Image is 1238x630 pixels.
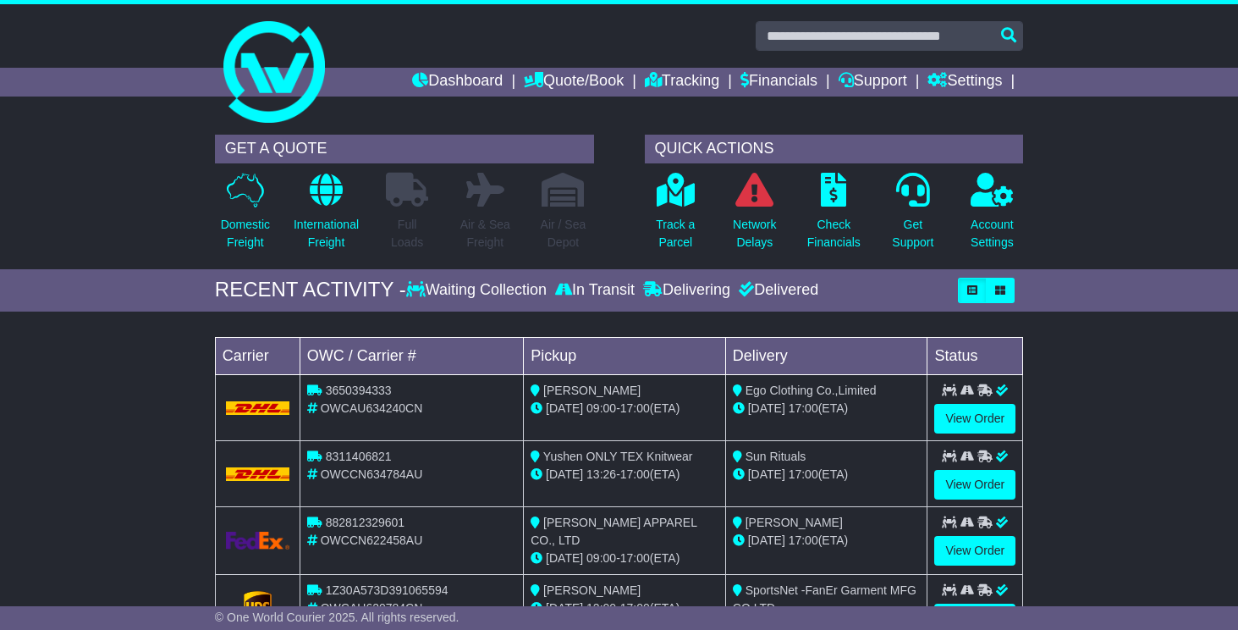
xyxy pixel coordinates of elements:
span: 12:00 [586,601,616,615]
p: Domestic Freight [221,216,270,251]
span: 8311406821 [326,450,392,463]
td: Pickup [524,337,726,374]
span: OWCAU620784CN [321,601,423,615]
p: Check Financials [807,216,861,251]
td: Delivery [725,337,927,374]
div: In Transit [551,281,639,300]
div: - (ETA) [531,550,718,567]
div: RECENT ACTIVITY - [215,278,406,302]
span: 17:00 [789,401,818,415]
div: (ETA) [733,466,921,484]
p: Air & Sea Freight [460,216,510,251]
span: 09:00 [586,401,616,415]
a: CheckFinancials [806,172,861,261]
div: Delivered [735,281,818,300]
span: [DATE] [546,601,583,615]
span: 882812329601 [326,516,404,529]
a: AccountSettings [970,172,1015,261]
p: Air / Sea Depot [541,216,586,251]
span: OWCAU634240CN [321,401,423,415]
a: InternationalFreight [293,172,360,261]
img: GetCarrierServiceLogo [244,591,272,625]
span: SportsNet -FanEr Garment MFG CO LTD [733,583,916,615]
td: Status [927,337,1023,374]
img: GetCarrierServiceLogo [226,532,289,550]
a: DomesticFreight [220,172,271,261]
span: 17:00 [620,467,650,481]
span: 17:00 [620,551,650,565]
span: Yushen ONLY TEX Knitwear [543,450,693,463]
a: Financials [740,68,817,97]
span: © One World Courier 2025. All rights reserved. [215,611,459,624]
span: 17:00 [789,467,818,481]
span: 3650394333 [326,384,392,397]
a: View Order [934,404,1015,434]
a: View Order [934,470,1015,500]
span: [DATE] [546,551,583,565]
span: [DATE] [546,401,583,415]
div: (ETA) [733,532,921,550]
span: 09:00 [586,551,616,565]
p: International Freight [294,216,359,251]
div: Delivering [639,281,735,300]
div: (ETA) [733,400,921,417]
p: Account Settings [971,216,1014,251]
span: 17:00 [620,601,650,615]
a: Settings [927,68,1002,97]
p: Network Delays [733,216,776,251]
img: DHL.png [226,467,289,481]
span: 1Z30A573D391065594 [326,583,448,597]
img: DHL.png [226,401,289,415]
span: OWCCN634784AU [321,467,423,481]
div: - (ETA) [531,600,718,617]
span: [PERSON_NAME] [543,583,641,597]
a: GetSupport [891,172,934,261]
span: OWCCN622458AU [321,533,423,547]
span: [DATE] [748,467,785,481]
span: [PERSON_NAME] [543,384,641,397]
a: Track aParcel [655,172,696,261]
td: Carrier [215,337,300,374]
div: - (ETA) [531,400,718,417]
td: OWC / Carrier # [300,337,523,374]
span: [PERSON_NAME] APPAREL CO., LTD [531,516,696,547]
span: [DATE] [546,467,583,481]
span: [DATE] [748,533,785,547]
div: - (ETA) [531,466,718,484]
span: Ego Clothing Co.,Limited [746,384,877,397]
p: Get Support [892,216,933,251]
a: Quote/Book [524,68,624,97]
div: Waiting Collection [406,281,551,300]
a: NetworkDelays [732,172,777,261]
span: Sun Rituals [746,450,806,463]
a: Dashboard [412,68,503,97]
p: Full Loads [386,216,428,251]
span: 17:00 [789,533,818,547]
span: 13:26 [586,467,616,481]
div: QUICK ACTIONS [645,135,1024,163]
p: Track a Parcel [656,216,695,251]
div: GET A QUOTE [215,135,594,163]
span: 17:00 [620,401,650,415]
span: [DATE] [748,401,785,415]
a: Support [839,68,907,97]
span: [PERSON_NAME] [746,516,843,529]
a: View Order [934,536,1015,566]
a: Tracking [645,68,719,97]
